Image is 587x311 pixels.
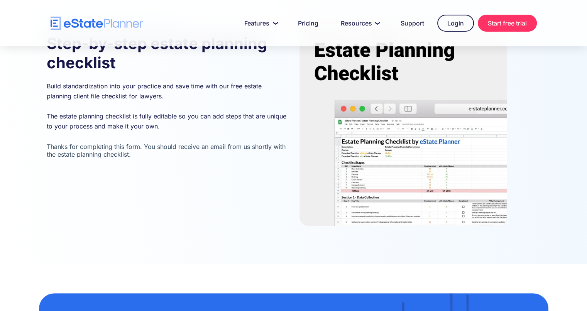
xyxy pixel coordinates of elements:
a: Features [235,15,285,31]
a: Support [391,15,433,31]
a: home [51,17,143,30]
a: Pricing [289,15,328,31]
a: Start free trial [478,15,537,32]
a: Login [437,15,474,32]
a: Resources [332,15,387,31]
p: Build standardization into your practice and save time with our free estate planning client file ... [47,81,288,131]
h2: Step-by-step estate planning checklist [47,34,288,73]
iframe: Form 0 [47,143,288,157]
